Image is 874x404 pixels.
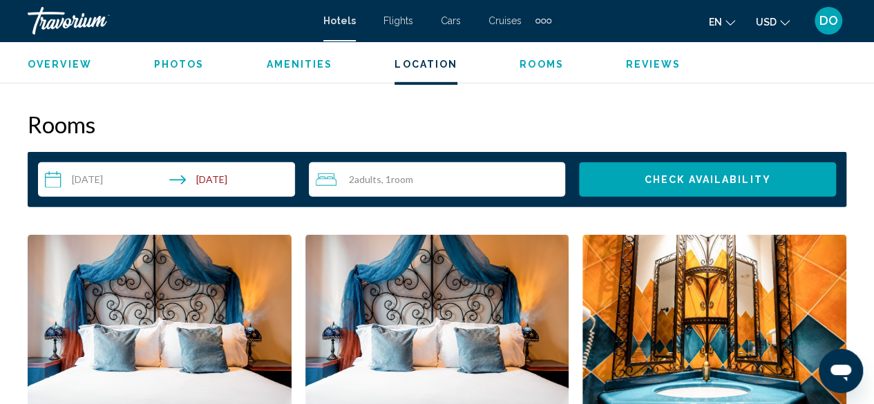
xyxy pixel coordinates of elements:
[395,58,457,70] button: Location
[381,174,413,185] span: , 1
[756,12,790,32] button: Change currency
[266,58,332,70] button: Amenities
[488,15,522,26] a: Cruises
[28,59,92,70] span: Overview
[520,59,564,70] span: Rooms
[266,59,332,70] span: Amenities
[441,15,461,26] a: Cars
[645,175,771,186] span: Check Availability
[154,59,205,70] span: Photos
[819,349,863,393] iframe: Кнопка запуска окна обмена сообщениями
[520,58,564,70] button: Rooms
[154,58,205,70] button: Photos
[756,17,777,28] span: USD
[383,15,413,26] a: Flights
[391,173,413,185] span: Room
[395,59,457,70] span: Location
[28,7,310,35] a: Travorium
[309,162,566,197] button: Travelers: 2 adults, 0 children
[38,162,836,197] div: Search widget
[535,10,551,32] button: Extra navigation items
[709,17,722,28] span: en
[709,12,735,32] button: Change language
[323,15,356,26] a: Hotels
[810,6,846,35] button: User Menu
[28,58,92,70] button: Overview
[354,173,381,185] span: Adults
[819,14,838,28] span: DO
[38,162,295,197] button: Check-in date: Oct 5, 2025 Check-out date: Oct 8, 2025
[28,110,846,138] h2: Rooms
[626,58,681,70] button: Reviews
[349,174,381,185] span: 2
[579,162,836,197] button: Check Availability
[626,59,681,70] span: Reviews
